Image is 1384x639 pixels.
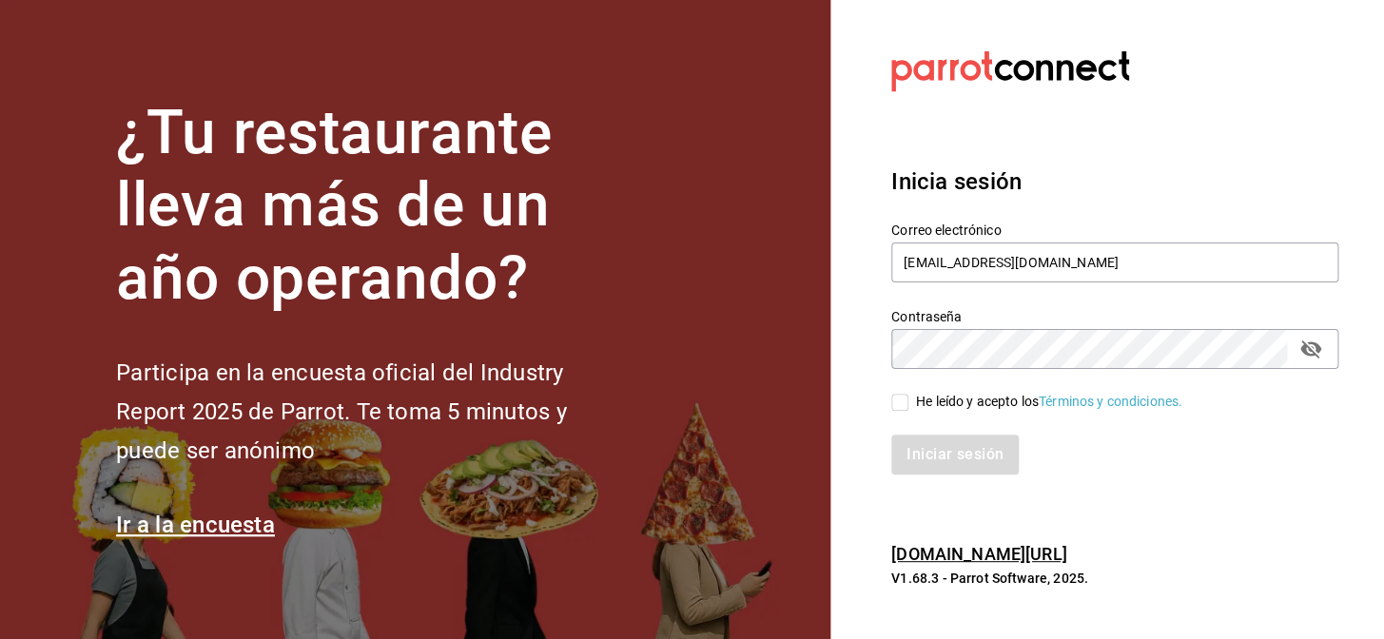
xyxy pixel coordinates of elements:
[891,309,1338,322] label: Contraseña
[116,97,630,316] h1: ¿Tu restaurante lleva más de un año operando?
[916,392,1182,412] div: He leído y acepto los
[891,223,1338,236] label: Correo electrónico
[116,512,275,538] a: Ir a la encuesta
[1295,333,1327,365] button: passwordField
[116,354,630,470] h2: Participa en la encuesta oficial del Industry Report 2025 de Parrot. Te toma 5 minutos y puede se...
[891,544,1066,564] a: [DOMAIN_NAME][URL]
[891,569,1338,588] p: V1.68.3 - Parrot Software, 2025.
[891,242,1338,282] input: Ingresa tu correo electrónico
[1039,394,1182,409] a: Términos y condiciones.
[891,165,1338,199] h3: Inicia sesión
